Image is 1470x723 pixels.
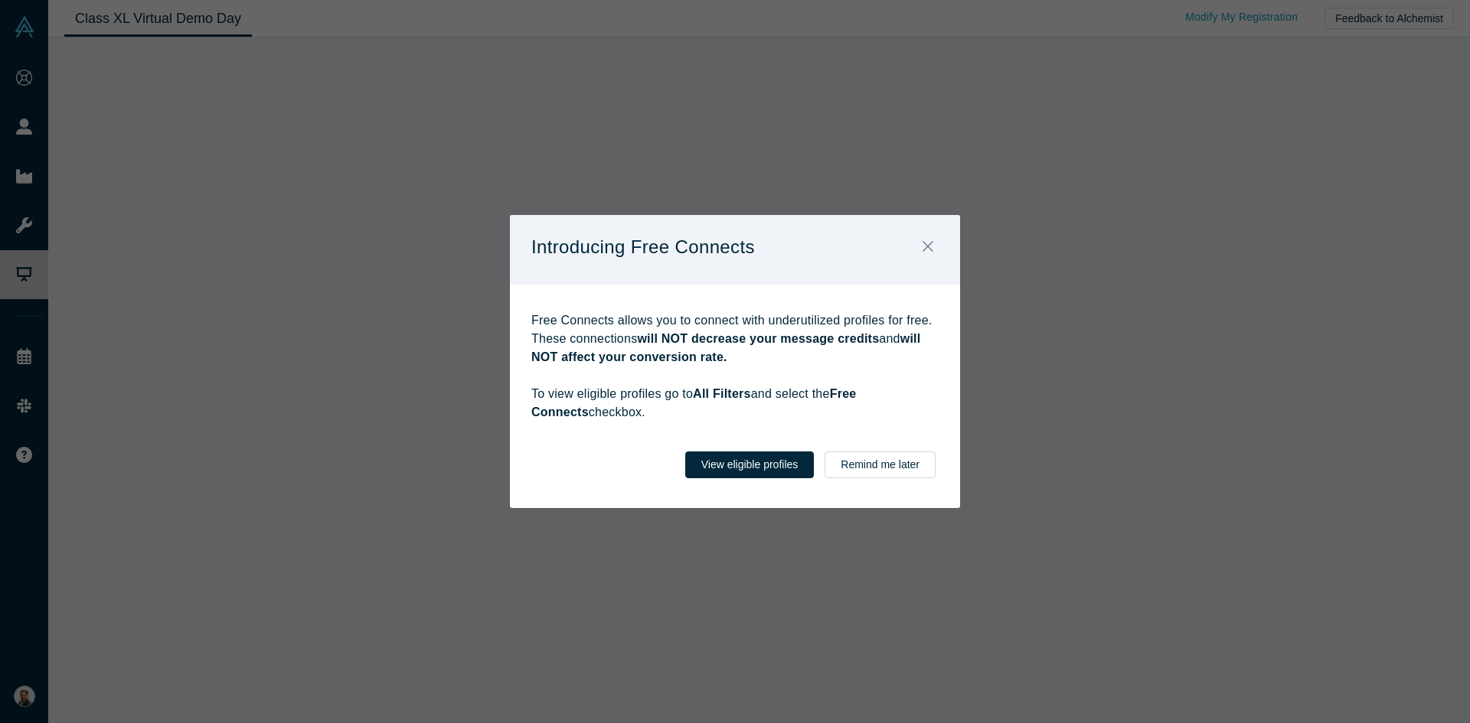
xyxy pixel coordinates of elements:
strong: will NOT affect your conversion rate. [531,332,921,363]
button: Close [912,231,944,264]
strong: will NOT decrease your message credits [637,332,879,345]
button: View eligible profiles [685,451,815,478]
strong: All Filters [693,387,751,400]
p: Introducing Free Connects [531,231,755,263]
button: Remind me later [825,451,936,478]
p: Free Connects allows you to connect with underutilized profiles for free. These connections and T... [531,311,939,422]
